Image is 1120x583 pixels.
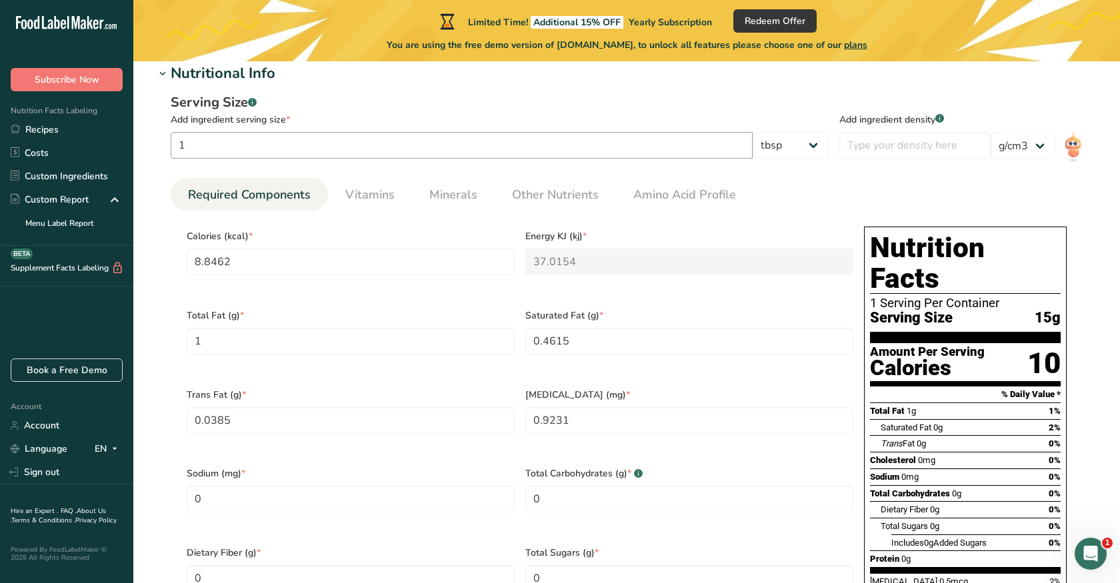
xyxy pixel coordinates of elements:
[1049,504,1061,514] span: 0%
[1049,406,1061,416] span: 1%
[11,68,123,91] button: Subscribe Now
[918,455,935,465] span: 0mg
[1049,455,1061,465] span: 0%
[881,504,928,514] span: Dietary Fiber
[907,406,916,416] span: 1g
[187,546,515,560] span: Dietary Fiber (g)
[1049,538,1061,548] span: 0%
[11,193,89,207] div: Custom Report
[525,308,853,322] span: Saturated Fat (g)
[187,388,515,402] span: Trans Fat (g)
[11,516,75,525] a: Terms & Conditions .
[870,310,953,326] span: Serving Size
[187,229,515,243] span: Calories (kcal)
[933,422,943,432] span: 0g
[870,406,905,416] span: Total Fat
[345,186,395,204] span: Vitamins
[531,16,623,29] span: Additional 15% OFF
[1049,422,1061,432] span: 2%
[1075,538,1107,570] iframe: Intercom live chat
[171,63,275,85] div: Nutritional Info
[633,186,736,204] span: Amino Acid Profile
[733,9,817,33] button: Redeem Offer
[1035,310,1061,326] span: 15g
[11,506,106,525] a: About Us .
[188,186,311,204] span: Required Components
[437,13,712,29] div: Limited Time!
[930,521,939,531] span: 0g
[881,438,915,448] span: Fat
[525,229,853,243] span: Energy KJ (kj)
[75,516,117,525] a: Privacy Policy
[844,39,867,51] span: plans
[35,73,99,87] span: Subscribe Now
[512,186,599,204] span: Other Nutrients
[870,296,1061,310] div: 1 Serving Per Container
[1063,133,1083,163] img: ai-bot.1dcbe71.gif
[870,358,985,378] div: Calories
[11,249,33,259] div: BETA
[901,472,919,482] span: 0mg
[187,466,515,480] span: Sodium (mg)
[839,113,991,127] div: Add ingredient density
[525,546,853,560] span: Total Sugars (g)
[745,14,805,28] span: Redeem Offer
[11,506,58,516] a: Hire an Expert .
[870,455,916,465] span: Cholesterol
[839,132,991,159] input: Type your density here
[171,113,829,127] div: Add ingredient serving size
[891,538,987,548] span: Includes Added Sugars
[1049,521,1061,531] span: 0%
[525,388,853,402] span: [MEDICAL_DATA] (mg)
[917,438,926,448] span: 0g
[870,472,899,482] span: Sodium
[629,16,712,29] span: Yearly Subscription
[1049,472,1061,482] span: 0%
[870,346,985,358] div: Amount Per Serving
[930,504,939,514] span: 0g
[952,488,961,498] span: 0g
[870,554,899,564] span: Protein
[870,488,950,498] span: Total Carbohydrates
[171,93,829,113] div: Serving Size
[924,538,933,548] span: 0g
[187,308,515,322] span: Total Fat (g)
[870,386,1061,402] section: % Daily Value *
[881,521,928,531] span: Total Sugars
[525,466,853,480] span: Total Carbohydrates (g)
[881,438,903,448] i: Trans
[11,437,67,460] a: Language
[1102,538,1113,548] span: 1
[61,506,77,516] a: FAQ .
[387,38,867,52] span: You are using the free demo version of [DOMAIN_NAME], to unlock all features please choose one of...
[11,358,123,382] a: Book a Free Demo
[95,441,123,457] div: EN
[901,554,911,564] span: 0g
[1049,438,1061,448] span: 0%
[171,132,753,159] input: Type your serving size here
[1049,488,1061,498] span: 0%
[1027,346,1061,381] div: 10
[429,186,477,204] span: Minerals
[11,546,123,562] div: Powered By FoodLabelMaker © 2025 All Rights Reserved
[870,233,1061,294] h1: Nutrition Facts
[881,422,931,432] span: Saturated Fat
